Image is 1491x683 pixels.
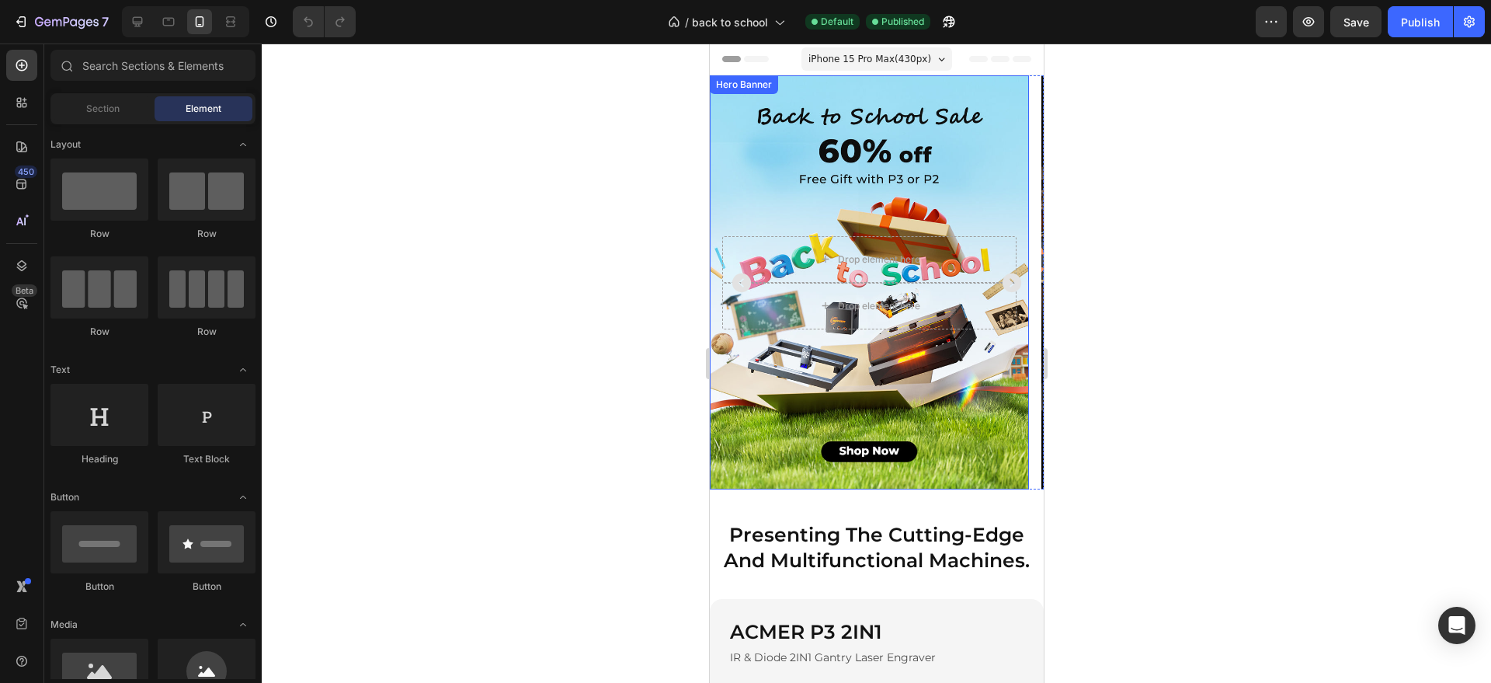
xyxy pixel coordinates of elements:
[158,227,255,241] div: Row
[685,14,689,30] span: /
[50,452,148,466] div: Heading
[50,618,78,632] span: Media
[15,166,37,178] div: 450
[283,220,321,259] button: Carousel Next Arrow
[332,32,651,446] div: Background Image
[1330,6,1382,37] button: Save
[50,138,81,152] span: Layout
[19,574,315,603] h2: ACMER P3 2IN1
[20,605,314,624] p: IR & Diode 2IN1 Gantry Laser Engraver
[881,15,924,29] span: Published
[50,227,148,241] div: Row
[1388,6,1453,37] button: Publish
[231,357,255,382] span: Toggle open
[231,132,255,157] span: Toggle open
[50,580,148,594] div: Button
[231,485,255,510] span: Toggle open
[692,14,768,30] span: back to school
[50,363,70,377] span: Text
[1401,14,1440,30] div: Publish
[821,15,853,29] span: Default
[50,50,255,81] input: Search Sections & Elements
[86,102,120,116] span: Section
[231,612,255,637] span: Toggle open
[186,102,221,116] span: Element
[293,6,356,37] div: Undo/Redo
[710,44,1044,683] iframe: Design area
[6,6,116,37] button: 7
[102,12,109,31] p: 7
[1438,607,1475,644] div: Open Intercom Messenger
[158,452,255,466] div: Text Block
[158,325,255,339] div: Row
[158,580,255,594] div: Button
[12,284,37,297] div: Beta
[50,325,148,339] div: Row
[50,490,79,504] span: Button
[1343,16,1369,29] span: Save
